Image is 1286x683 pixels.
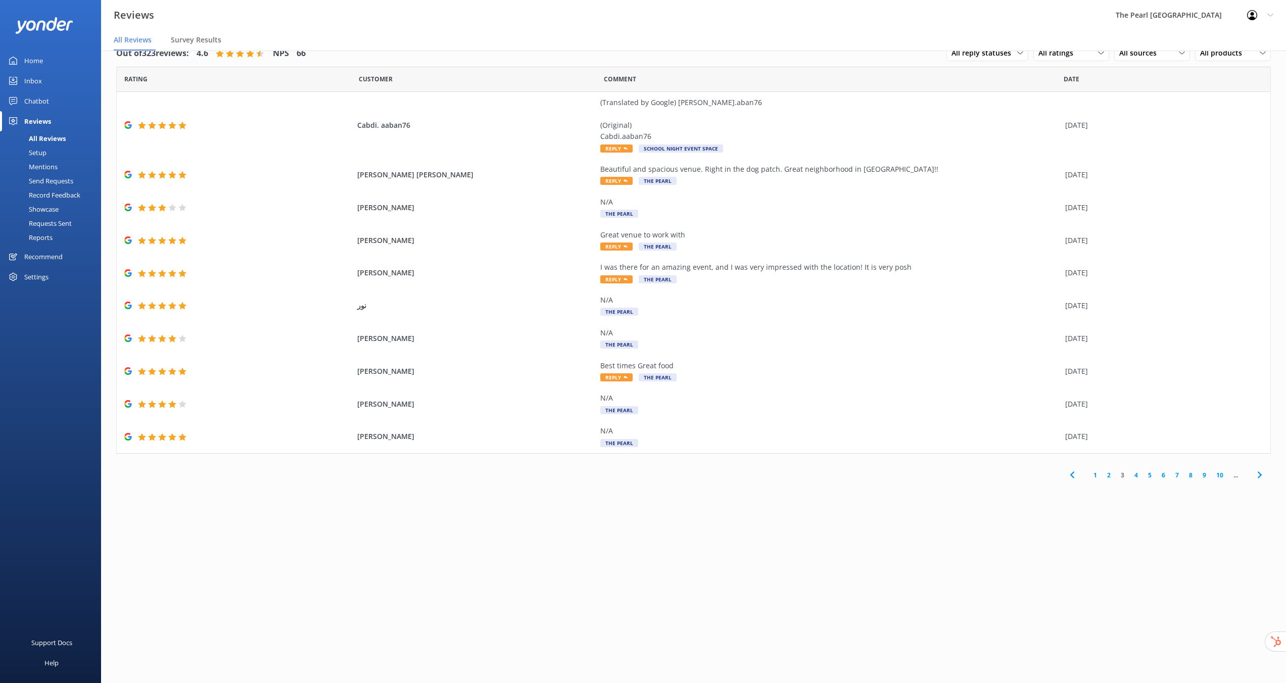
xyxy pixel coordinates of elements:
div: [DATE] [1065,202,1258,213]
div: [DATE] [1065,399,1258,410]
span: [PERSON_NAME] [357,235,595,246]
span: All sources [1119,47,1163,59]
span: All reply statuses [951,47,1017,59]
div: N/A [600,393,1060,404]
h4: 4.6 [197,47,208,60]
div: Reviews [24,111,51,131]
span: All ratings [1038,47,1079,59]
span: Survey Results [171,35,221,45]
span: Date [124,74,148,84]
span: Cabdi. aaban76 [357,120,595,131]
span: Date [1064,74,1079,84]
span: Reply [600,242,633,251]
h4: Out of 323 reviews: [116,47,189,60]
h3: Reviews [114,7,154,23]
span: The Pearl [600,439,638,447]
span: The Pearl [639,177,677,185]
a: 10 [1211,470,1228,480]
div: [DATE] [1065,169,1258,180]
div: N/A [600,295,1060,306]
div: Great venue to work with [600,229,1060,240]
span: The Pearl [639,275,677,283]
a: Mentions [6,160,101,174]
a: 4 [1129,470,1143,480]
a: 9 [1198,470,1211,480]
span: All Reviews [114,35,152,45]
div: N/A [600,197,1060,208]
div: All Reviews [6,131,66,145]
a: Setup [6,145,101,160]
div: [DATE] [1065,267,1258,278]
a: 3 [1116,470,1129,480]
span: Reply [600,144,633,153]
div: N/A [600,425,1060,436]
div: [DATE] [1065,366,1258,377]
span: Reply [600,275,633,283]
a: Send Requests [6,174,101,188]
span: Reply [600,177,633,185]
div: Setup [6,145,46,160]
span: School Night Event Space [639,144,723,153]
a: Showcase [6,202,101,216]
span: All products [1200,47,1248,59]
span: Date [359,74,393,84]
a: 7 [1170,470,1184,480]
span: ... [1228,470,1243,480]
div: [DATE] [1065,300,1258,311]
div: Reports [6,230,53,245]
div: Help [44,653,59,673]
span: The Pearl [639,242,677,251]
div: Recommend [24,247,63,267]
img: yonder-white-logo.png [15,17,73,34]
div: [DATE] [1065,235,1258,246]
a: Requests Sent [6,216,101,230]
a: 5 [1143,470,1157,480]
a: Reports [6,230,101,245]
span: [PERSON_NAME] [357,333,595,344]
div: N/A [600,327,1060,338]
div: [DATE] [1065,333,1258,344]
div: Send Requests [6,174,73,188]
span: [PERSON_NAME] [357,202,595,213]
div: [DATE] [1065,120,1258,131]
span: [PERSON_NAME] [357,366,595,377]
div: Showcase [6,202,59,216]
div: (Translated by Google) [PERSON_NAME].aban76 (Original) Cabdi.aaban76 [600,97,1060,142]
div: Requests Sent [6,216,72,230]
span: The Pearl [600,340,638,349]
span: The Pearl [639,373,677,381]
span: [PERSON_NAME] [PERSON_NAME] [357,169,595,180]
span: Question [604,74,636,84]
span: The Pearl [600,406,638,414]
h4: NPS [273,47,289,60]
div: I was there for an amazing event, and I was very impressed with the location! It is very posh [600,262,1060,273]
span: نور [357,300,595,311]
div: Settings [24,267,49,287]
div: Home [24,51,43,71]
div: Mentions [6,160,58,174]
span: The Pearl [600,210,638,218]
span: Reply [600,373,633,381]
h4: 66 [297,47,306,60]
a: All Reviews [6,131,101,145]
a: 6 [1157,470,1170,480]
a: 8 [1184,470,1198,480]
a: 1 [1088,470,1102,480]
span: The Pearl [600,308,638,316]
a: 2 [1102,470,1116,480]
div: Chatbot [24,91,49,111]
div: Best times Great food [600,360,1060,371]
span: [PERSON_NAME] [357,431,595,442]
div: Inbox [24,71,42,91]
div: Record Feedback [6,188,80,202]
span: [PERSON_NAME] [357,399,595,410]
span: [PERSON_NAME] [357,267,595,278]
a: Record Feedback [6,188,101,202]
div: Beautiful and spacious venue. Right in the dog patch. Great neighborhood in [GEOGRAPHIC_DATA]!! [600,164,1060,175]
div: Support Docs [31,632,72,653]
div: [DATE] [1065,431,1258,442]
